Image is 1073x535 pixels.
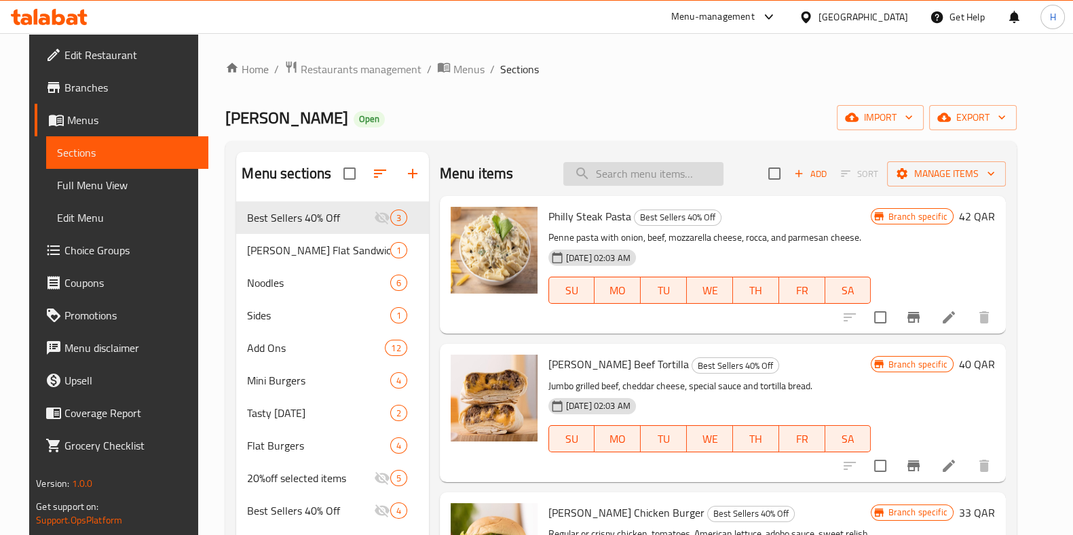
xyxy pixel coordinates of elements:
[391,472,407,485] span: 5
[35,104,208,136] a: Menus
[760,159,789,188] span: Select section
[57,144,197,161] span: Sections
[35,266,208,299] a: Coupons
[390,307,407,323] div: items
[247,275,390,291] div: Noodles
[225,61,269,77] a: Home
[242,163,331,184] h2: Menu sections
[882,210,952,223] span: Branch specific
[554,429,590,449] span: SU
[64,79,197,96] span: Branches
[453,61,485,77] span: Menus
[364,157,396,190] span: Sort sections
[64,242,197,258] span: Choice Groups
[959,355,995,374] h6: 40 QAR
[548,229,871,246] p: Penne pasta with onion, beef, mozzarella cheese, rocca, and parmesan cheese.
[687,277,733,304] button: WE
[247,210,373,226] span: Best Sellers 40% Off
[825,425,871,452] button: SA
[390,275,407,291] div: items
[391,277,407,290] span: 6
[818,9,908,24] div: [GEOGRAPHIC_DATA]
[247,502,373,519] span: Best Sellers 40% Off
[36,475,69,492] span: Version:
[866,452,895,480] span: Select to update
[247,242,390,258] span: [PERSON_NAME] Flat Sandwich
[929,105,1017,130] button: export
[396,157,429,190] button: Add section
[887,161,1006,186] button: Manage items
[641,277,687,304] button: TU
[641,425,687,452] button: TU
[490,61,495,77] li: /
[738,429,774,449] span: TH
[64,405,197,421] span: Coverage Report
[825,277,871,304] button: SA
[274,61,279,77] li: /
[64,275,197,291] span: Coupons
[236,429,428,462] div: Flat Burgers4
[440,163,514,184] h2: Menu items
[390,437,407,454] div: items
[968,301,1000,334] button: delete
[848,109,913,126] span: import
[247,340,385,356] span: Add Ons
[391,309,407,322] span: 1
[831,281,866,300] span: SA
[385,342,406,355] span: 12
[385,340,407,356] div: items
[236,299,428,332] div: Sides1
[236,234,428,266] div: [PERSON_NAME] Flat Sandwich1
[35,39,208,71] a: Edit Restaurant
[236,266,428,299] div: Noodles6
[390,372,407,389] div: items
[779,277,825,304] button: FR
[35,397,208,429] a: Coverage Report
[941,309,957,325] a: Edit menu item
[247,405,390,421] div: Tasty Thursday
[391,439,407,452] span: 4
[897,301,930,334] button: Branch-specific-item
[236,397,428,429] div: Tasty [DATE]2
[634,210,721,226] div: Best Sellers 40% Off
[36,498,98,515] span: Get support on:
[67,112,197,128] span: Menus
[548,502,704,523] span: [PERSON_NAME] Chicken Burger
[64,437,197,454] span: Grocery Checklist
[390,502,407,519] div: items
[247,242,390,258] div: Bob Flat Sandwich
[390,405,407,421] div: items
[646,429,681,449] span: TU
[374,210,390,226] svg: Inactive section
[733,425,779,452] button: TH
[451,207,538,294] img: Philly Steak Pasta
[548,206,631,226] span: Philly Steak Pasta
[35,332,208,364] a: Menu disclaimer
[391,244,407,257] span: 1
[832,163,887,184] span: Select section first
[247,307,390,323] span: Sides
[284,60,421,78] a: Restaurants management
[646,281,681,300] span: TU
[959,207,995,226] h6: 42 QAR
[687,425,733,452] button: WE
[548,378,871,395] p: Jumbo grilled beef, cheddar cheese, special sauce and tortilla bread.
[64,307,197,323] span: Promotions
[866,303,895,332] span: Select to update
[427,61,432,77] li: /
[236,332,428,364] div: Add Ons12
[391,374,407,387] span: 4
[635,210,721,225] span: Best Sellers 40% Off
[35,234,208,266] a: Choice Groups
[247,437,390,454] div: Flat Burgers
[64,47,197,63] span: Edit Restaurant
[940,109,1006,126] span: export
[247,470,373,486] span: 20%off selected items
[708,506,794,521] span: Best Sellers 40% Off
[57,210,197,226] span: Edit Menu
[898,165,995,182] span: Manage items
[46,201,208,234] a: Edit Menu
